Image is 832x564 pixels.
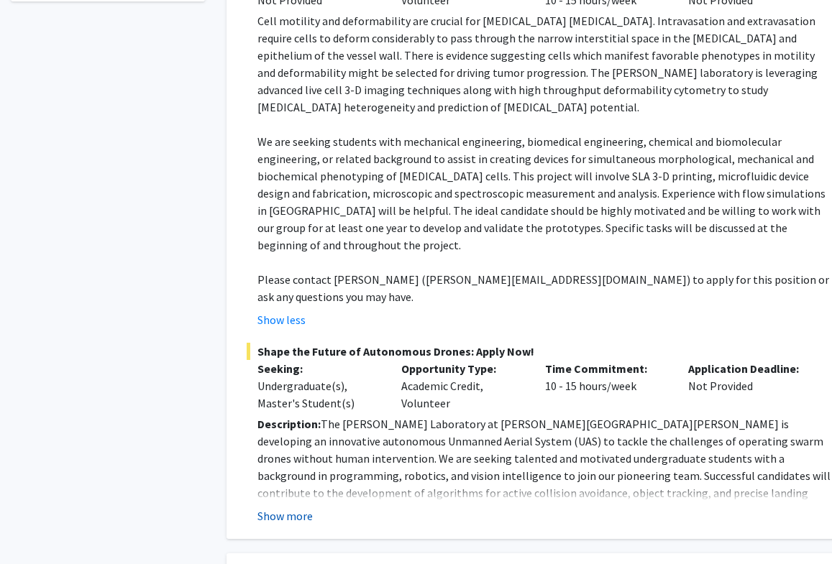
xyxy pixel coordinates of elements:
[390,360,534,412] div: Academic Credit, Volunteer
[247,343,832,360] span: Shape the Future of Autonomous Drones: Apply Now!
[257,415,832,519] p: The [PERSON_NAME] Laboratory at [PERSON_NAME][GEOGRAPHIC_DATA][PERSON_NAME] is developing an inno...
[257,311,306,328] button: Show less
[257,507,313,524] button: Show more
[11,499,61,553] iframe: Chat
[257,12,832,116] p: Cell motility and deformability are crucial for [MEDICAL_DATA] [MEDICAL_DATA]. Intravasation and ...
[534,360,678,412] div: 10 - 15 hours/week
[677,360,821,412] div: Not Provided
[257,271,832,305] p: Please contact [PERSON_NAME] ([PERSON_NAME][EMAIL_ADDRESS][DOMAIN_NAME]) to apply for this positi...
[257,133,832,254] p: We are seeking students with mechanical engineering, biomedical engineering, chemical and biomole...
[688,360,810,377] p: Application Deadline:
[545,360,667,377] p: Time Commitment:
[257,360,380,377] p: Seeking:
[257,417,321,431] strong: Description:
[257,377,380,412] div: Undergraduate(s), Master's Student(s)
[401,360,524,377] p: Opportunity Type:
